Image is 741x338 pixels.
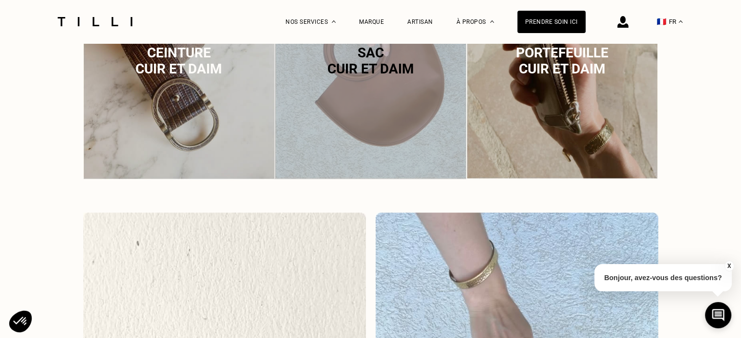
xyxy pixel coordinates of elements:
[359,18,384,25] a: Marque
[617,16,628,28] img: icône connexion
[724,261,734,271] button: X
[327,61,414,77] span: cuir et daim
[135,61,222,77] span: cuir et daim
[519,61,606,77] span: cuir et daim
[679,20,683,23] img: menu déroulant
[357,45,383,61] span: Sac
[517,11,586,33] a: Prendre soin ici
[594,264,732,291] p: Bonjour, avez-vous des questions?
[147,45,211,61] span: Ceinture
[490,20,494,23] img: Menu déroulant à propos
[54,17,136,26] img: Logo du service de couturière Tilli
[657,17,666,26] span: 🇫🇷
[332,20,336,23] img: Menu déroulant
[407,18,433,25] a: Artisan
[516,45,608,61] span: Portefeuille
